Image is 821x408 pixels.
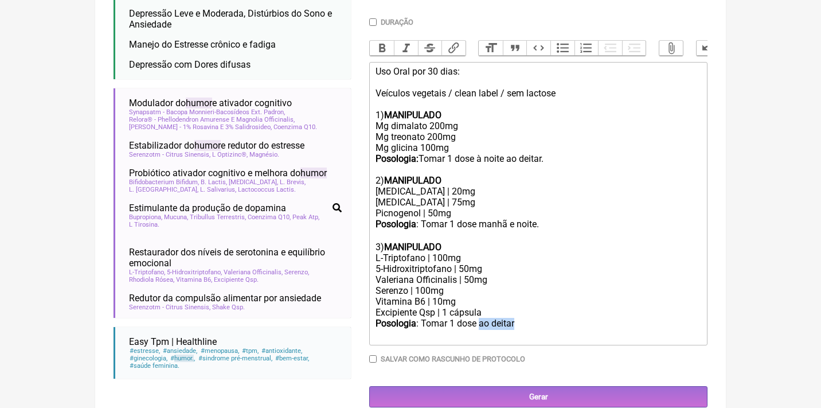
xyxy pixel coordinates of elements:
[214,276,259,283] span: Excipiente Qsp
[574,41,599,56] button: Numbers
[129,178,199,186] span: Bifidobacterium Bifidum
[261,347,303,355] span: antioxidante
[659,41,683,56] button: Attach Files
[129,269,165,276] span: L-Triptofano
[284,269,309,276] span: Serenzo
[162,347,198,355] span: ansiedade
[598,41,622,56] button: Decrease Level
[229,178,278,186] span: [MEDICAL_DATA]
[129,304,210,311] span: Serenzotm - Citrus Sinensis
[129,336,217,347] span: Easy Tpm | Healthline
[376,66,701,186] div: Uso Oral por 30 dias: Veículos vegetais / clean label / sem lactose 1) Mg dimalato 200mg Mg treon...
[376,318,416,329] strong: Posologia
[381,355,525,363] label: Salvar como rascunho de Protocolo
[129,186,198,193] span: L. [GEOGRAPHIC_DATA]
[376,153,419,164] strong: Posologia:
[186,98,212,108] span: humor
[384,175,441,186] strong: MANIPULADO
[376,285,701,296] div: Serenzo | 100mg
[479,41,503,56] button: Heading
[376,219,701,252] div: : Tomar 1 dose manhã e noite. ㅤ 3)
[129,123,272,131] span: [PERSON_NAME] - 1% Rosavina E 3% Salidrosideo
[376,318,701,341] div: : Tomar 1 dose ao deitar ㅤ
[381,18,413,26] label: Duração
[441,41,466,56] button: Link
[503,41,527,56] button: Quote
[369,386,707,407] input: Gerar
[697,41,721,56] button: Undo
[129,347,161,355] span: estresse
[129,276,174,283] span: Rhodiola Rósea
[241,347,259,355] span: tpm
[370,41,394,56] button: Bold
[376,252,701,263] div: L-Triptofano | 100mg
[129,39,276,50] span: Manejo do Estresse crônico e fadiga
[418,41,442,56] button: Strikethrough
[197,355,272,362] span: sindrome pré-menstrual
[376,274,701,285] div: Valeriana Officinalis | 50mg
[190,213,246,221] span: Tribullus Terrestris
[526,41,550,56] button: Code
[376,186,701,197] div: [MEDICAL_DATA] | 20mg
[129,213,162,221] span: Bupropiona
[376,208,701,219] div: Picnogenol | 50mg
[164,213,188,221] span: Mucuna
[622,41,646,56] button: Increase Level
[129,355,168,362] span: ginecologia
[167,269,222,276] span: 5-Hidroxitriptofano
[249,151,279,158] span: Magnésio
[129,362,180,370] span: saúde feminina
[280,178,306,186] span: L. Brevis
[201,178,227,186] span: B. Lactis
[129,247,342,269] span: Restaurador dos níveis de serotonina e equilíbrio emocional
[300,168,327,178] span: humor
[273,123,317,131] span: Coenzima Q10
[129,59,251,70] span: Depressão com Dores difusas
[248,213,291,221] span: Coenzima Q10
[200,347,239,355] span: menopausa
[129,151,210,158] span: Serenzotm - Citrus Sinensis
[376,263,701,274] div: 5-Hidroxitriptofano | 50mg
[200,186,236,193] span: L. Salivarius
[212,151,248,158] span: L Optizinc®
[376,296,701,307] div: Vitamina B6 | 10mg
[376,307,701,318] div: Excipiente Qsp | 1 cápsula
[384,110,441,121] strong: MANIPULADO
[550,41,574,56] button: Bullets
[129,203,286,213] span: Estimulante da produção de dopamina
[224,269,283,276] span: Valeriana Officinalis
[129,293,321,304] span: Redutor da compulsão alimentar por ansiedade
[212,304,245,311] span: Shake Qsp
[394,41,418,56] button: Italic
[376,219,416,230] strong: Posologia
[129,116,295,123] span: Relora® - Phellodendron Amurense E Magnolia Officinalis
[129,98,292,108] span: Modulador do e ativador cognitivo
[238,186,296,193] span: Lactococcus Lactis
[129,168,327,178] span: Probiótico ativador cognitivo e melhora do
[174,355,194,362] span: humor
[384,242,441,252] strong: MANIPULADO
[129,140,304,151] span: Estabilizador do e redutor do estresse
[129,8,332,30] span: Depressão Leve e Moderada, Distúrbios do Sono e Ansiedade
[129,108,285,116] span: Synapsatm - Bacopa Monnieri-Bacosídeos Ext. Padron
[176,276,212,283] span: Vitamina B6
[129,221,159,228] span: L Tirosina
[275,355,310,362] span: bem-estar
[194,140,221,151] span: humor
[292,213,319,221] span: Peak Atp
[376,197,701,208] div: [MEDICAL_DATA] | 75mg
